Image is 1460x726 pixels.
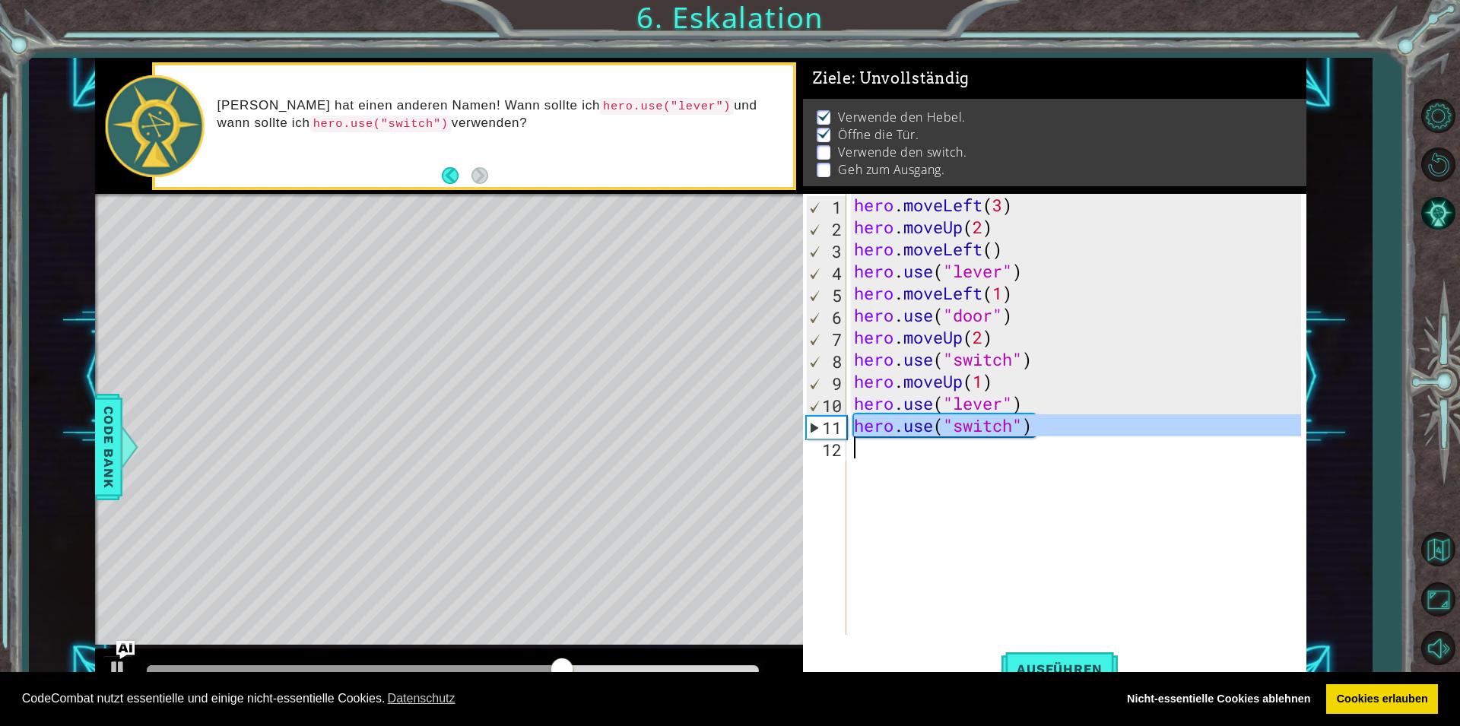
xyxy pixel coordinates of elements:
[385,687,457,710] a: learn more about cookies
[807,196,846,218] div: 1
[852,69,970,87] span: : Unvollständig
[1326,684,1438,715] a: allow cookies
[310,116,452,132] code: hero.use("switch")
[95,194,798,642] div: Level Map
[442,167,471,184] button: Back
[1416,578,1460,622] button: Browser maximieren
[600,98,734,115] code: hero.use("lever")
[807,284,846,306] div: 5
[838,126,919,143] p: Öffne die Tür.
[1001,661,1118,677] span: Ausführen
[838,161,944,178] p: Geh zum Ausgang.
[807,328,846,350] div: 7
[471,167,488,184] button: Next
[807,395,846,417] div: 10
[1001,644,1118,694] button: Umschalttaste+Eingabetaste: Starte aktuellen Code.
[1416,192,1460,236] button: KI-Hinweis
[97,400,121,493] span: Code Bank
[838,109,965,125] p: Verwende den Hebel.
[1416,525,1460,575] a: Zurück zur Karte
[817,126,832,138] img: Check mark for checkbox
[22,687,1105,710] span: CodeCombat nutzt essentielle und einige nicht-essentielle Cookies.
[817,109,832,121] img: Check mark for checkbox
[807,417,846,439] div: 11
[1416,94,1460,138] button: Level-Optionen
[807,350,846,373] div: 8
[1416,528,1460,572] button: Zurück zur Karte
[807,240,846,262] div: 3
[813,69,970,88] span: Ziele
[103,655,133,686] button: Ctrl + P: Play
[1116,684,1321,715] a: deny cookies
[116,641,135,659] button: Ask AI
[807,218,846,240] div: 2
[217,97,782,132] p: [PERSON_NAME] hat einen anderen Namen! Wann sollte ich und wann sollte ich verwenden?
[807,373,846,395] div: 9
[838,144,966,160] p: Verwende den switch.
[807,306,846,328] div: 6
[1416,143,1460,187] button: Restart Level
[1416,626,1460,671] button: Stummschalten
[806,439,846,461] div: 12
[807,262,846,284] div: 4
